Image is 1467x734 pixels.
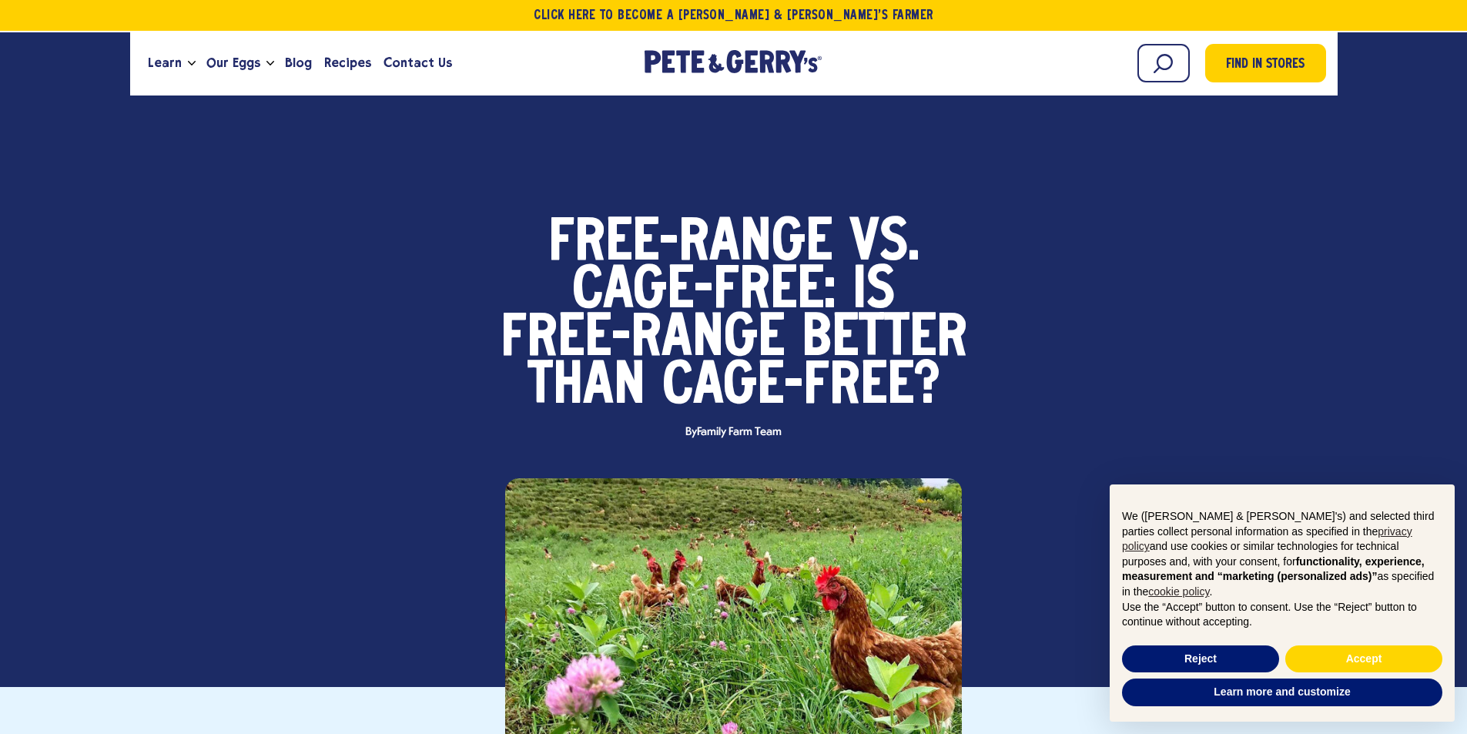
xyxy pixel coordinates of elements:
span: Free-Range [548,220,832,268]
span: Learn [148,53,182,72]
button: Open the dropdown menu for Learn [188,61,196,66]
p: We ([PERSON_NAME] & [PERSON_NAME]'s) and selected third parties collect personal information as s... [1122,509,1442,600]
a: cookie policy [1148,585,1209,598]
span: Better [802,316,967,364]
span: Our Eggs [206,53,260,72]
span: Cage-Free: [572,268,836,316]
span: Than [528,364,645,411]
a: Recipes [318,42,377,84]
span: Cage-Free? [662,364,940,411]
a: Learn [142,42,188,84]
span: Recipes [324,53,371,72]
span: By [678,427,789,438]
button: Open the dropdown menu for Our Eggs [266,61,274,66]
p: Use the “Accept” button to consent. Use the “Reject” button to continue without accepting. [1122,600,1442,630]
a: Blog [279,42,318,84]
button: Accept [1285,645,1442,673]
button: Reject [1122,645,1279,673]
div: Notice [1097,472,1467,734]
span: Blog [285,53,312,72]
span: vs. [849,220,919,268]
input: Search [1137,44,1190,82]
span: Free-Range [501,316,785,364]
span: Is [852,268,895,316]
a: Contact Us [377,42,458,84]
span: Contact Us [383,53,452,72]
a: Find in Stores [1205,44,1326,82]
span: Find in Stores [1226,55,1305,75]
a: Our Eggs [200,42,266,84]
button: Learn more and customize [1122,679,1442,706]
span: Family Farm Team [697,426,781,438]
